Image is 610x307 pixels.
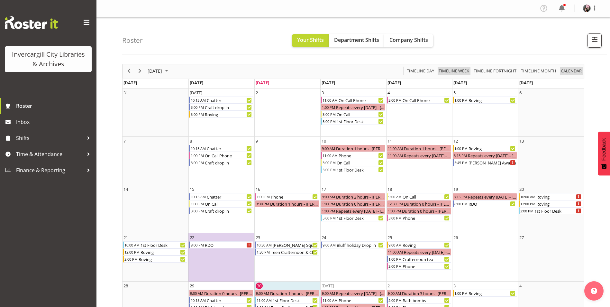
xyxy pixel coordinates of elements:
div: 1st Floor Desk [140,242,187,248]
div: Duration 3 hours - Keyu Chen Begin From Thursday, October 2, 2025 at 9:00:00 AM GMT+13:00 Ends At... [387,290,451,297]
div: 3:00 PM [388,97,402,103]
button: Company Shifts [384,34,433,47]
div: 5:00 PM [322,166,336,173]
div: 1st Floor Desk [336,166,385,173]
div: Craft drop in Begin From Monday, September 15, 2025 at 3:00:00 PM GMT+12:00 Ends At Monday, Septe... [189,207,253,214]
div: Duration 1 hours - [PERSON_NAME] [335,145,385,152]
div: Roving [468,290,517,296]
div: 23 [256,234,260,241]
td: Wednesday, September 17, 2025 [320,185,386,233]
div: On Call Phone [338,97,385,103]
div: 12:00 PM [124,249,140,255]
div: Bluff holiday Drop in [336,242,385,248]
div: Repeats every [DATE] - [PERSON_NAME] [467,152,517,159]
div: Repeats every friday - Keyu Chen Begin From Friday, September 19, 2025 at 3:15:00 PM GMT+12:00 En... [453,193,517,200]
td: Friday, September 26, 2025 [452,233,518,282]
div: Duration 2 hours - [PERSON_NAME] [335,193,385,200]
span: Your Shifts [297,36,324,43]
div: 1st Floor Desk [336,215,385,221]
div: 10 [322,138,326,144]
div: 11:00 AM [256,297,272,303]
div: Chatter [206,145,253,152]
td: Monday, September 1, 2025 [188,88,254,137]
div: 12 [453,138,458,144]
div: 5:00 PM [322,215,336,221]
div: Repeats every wednesday - Keyu Chen Begin From Wednesday, September 17, 2025 at 1:00:00 PM GMT+12... [321,207,385,214]
div: Duration 1 hours - [PERSON_NAME] [269,290,319,296]
div: 26 [453,234,458,241]
div: Phone [338,152,385,159]
div: 1st Floor Desk Begin From Wednesday, September 10, 2025 at 5:00:00 PM GMT+12:00 Ends At Wednesday... [321,166,385,173]
button: Department Shifts [329,34,384,47]
div: Repeats every [DATE] - [PERSON_NAME] [403,249,451,255]
div: 3:15 PM [453,193,467,200]
div: 3:00 PM [190,111,204,117]
div: Roving Begin From Sunday, September 21, 2025 at 12:00:00 PM GMT+12:00 Ends At Sunday, September 2... [123,248,187,256]
span: Feedback [601,138,607,161]
div: Repeats every friday - Keyu Chen Begin From Friday, September 12, 2025 at 3:15:00 PM GMT+12:00 En... [453,152,517,159]
div: 1st Floor Desk Begin From Sunday, September 21, 2025 at 10:00:00 AM GMT+12:00 Ends At Sunday, Sep... [123,241,187,248]
div: 11 [387,138,392,144]
div: Craft drop in [204,208,253,214]
div: Duration 0 hours - [PERSON_NAME] [401,208,451,214]
td: Saturday, September 20, 2025 [518,185,584,233]
h4: Roster [122,37,143,44]
div: Roving [140,249,187,255]
div: On Call [336,159,385,166]
button: Timeline Day [406,67,435,75]
div: Repeats every [DATE] - [PERSON_NAME] [335,208,385,214]
div: Duration 1 hours - [PERSON_NAME] [403,145,451,152]
div: 12:30 PM [387,200,403,207]
div: Roving [536,200,583,207]
div: Dan Davin Awards Begin From Friday, September 12, 2025 at 5:45:00 PM GMT+12:00 Ends At Friday, Se... [453,159,517,166]
td: Wednesday, September 24, 2025 [320,233,386,282]
div: 8 [190,138,192,144]
div: Repeats every thursday - Keyu Chen Begin From Thursday, September 25, 2025 at 11:00:00 AM GMT+12:... [387,248,451,256]
div: Phone Begin From Thursday, September 25, 2025 at 3:00:00 PM GMT+12:00 Ends At Thursday, September... [387,263,451,270]
div: Repeats every thursday - Keyu Chen Begin From Thursday, September 11, 2025 at 11:00:00 AM GMT+12:... [387,152,451,159]
div: Craft drop in Begin From Monday, September 1, 2025 at 3:00:00 PM GMT+12:00 Ends At Monday, Septem... [189,104,253,111]
div: 3:00 PM [190,104,204,110]
div: 25 [387,234,392,241]
div: 1:00 PM [387,208,401,214]
td: Monday, September 15, 2025 [188,185,254,233]
div: 2:00 PM [388,297,402,303]
div: 20 [519,186,524,192]
div: On Call [336,111,385,117]
div: 11:00 AM [387,152,403,159]
div: Chatter Begin From Monday, September 8, 2025 at 10:15:00 AM GMT+12:00 Ends At Monday, September 8... [189,145,253,152]
div: 28 [123,283,128,289]
td: Sunday, September 14, 2025 [123,185,188,233]
div: Roving [468,97,517,103]
div: 3:00 PM [388,215,402,221]
div: Duration 0 hours - [PERSON_NAME] [204,290,253,296]
div: Duration 1 hours - Keyu Chen Begin From Wednesday, September 10, 2025 at 9:00:00 AM GMT+12:00 End... [321,145,385,152]
td: Monday, September 22, 2025 [188,233,254,282]
div: On Call Phone [204,152,253,159]
div: 12:00 PM [520,200,536,207]
div: Craft drop in [204,159,253,166]
div: Duration 0 hours - Keyu Chen Begin From Monday, September 29, 2025 at 9:00:00 AM GMT+13:00 Ends A... [189,290,253,297]
div: 21 [123,234,128,241]
div: 10:15 AM [190,297,206,303]
span: Finance & Reporting [16,165,84,175]
div: Duration 0 hours - Keyu Chen Begin From Thursday, September 18, 2025 at 12:30:00 PM GMT+12:00 End... [387,200,451,207]
div: 9:00 AM [388,242,402,248]
td: Tuesday, September 9, 2025 [254,137,320,185]
span: [DATE] [256,80,269,86]
div: 3 [322,89,324,96]
div: 10:30 AM [256,242,272,248]
td: Thursday, September 18, 2025 [386,185,452,233]
div: On Call Begin From Thursday, September 18, 2025 at 9:00:00 AM GMT+12:00 Ends At Thursday, Septemb... [387,193,451,200]
div: On Call Phone Begin From Thursday, September 4, 2025 at 3:00:00 PM GMT+12:00 Ends At Thursday, Se... [387,97,451,104]
div: 19 [453,186,458,192]
div: next period [134,64,145,78]
div: Bath bombs Begin From Thursday, October 2, 2025 at 2:00:00 PM GMT+13:00 Ends At Thursday, October... [387,297,451,304]
div: Duration 0 hours - Keyu Chen Begin From Wednesday, September 17, 2025 at 1:00:00 PM GMT+12:00 End... [321,200,385,207]
td: Friday, September 19, 2025 [452,185,518,233]
td: Saturday, September 13, 2025 [518,137,584,185]
span: Timeline Month [520,67,557,75]
button: Your Shifts [292,34,329,47]
div: 1:00 PM [454,145,468,152]
div: 1st Floor Desk [534,208,583,214]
